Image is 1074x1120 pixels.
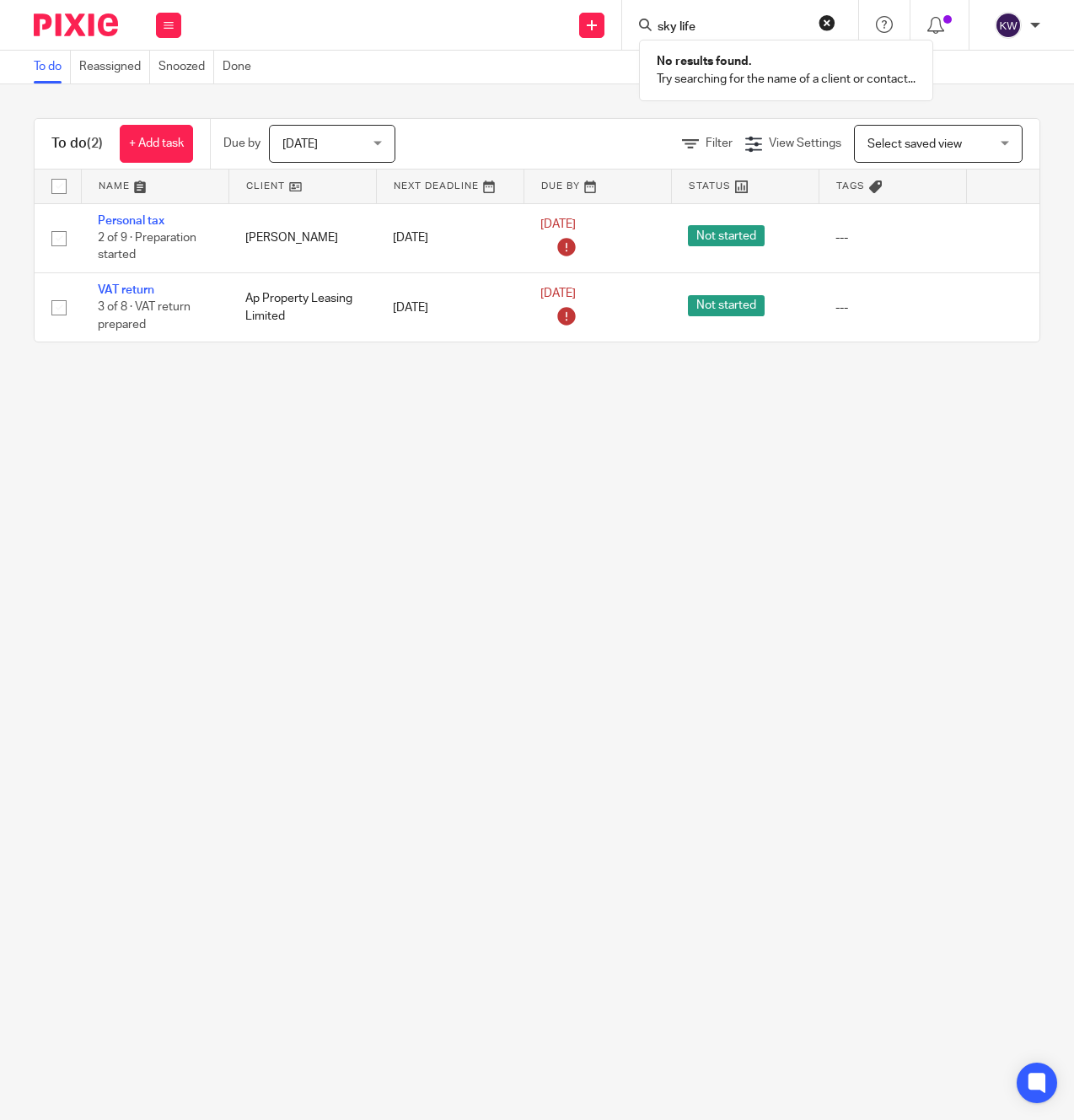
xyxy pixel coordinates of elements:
[835,229,949,246] div: ---
[79,51,150,83] a: Reassigned
[688,295,765,316] span: Not started
[120,125,193,163] a: + Add task
[376,203,524,272] td: [DATE]
[540,218,576,230] span: [DATE]
[34,51,71,83] a: To do
[376,272,524,342] td: [DATE]
[867,138,962,150] span: Select saved view
[656,20,808,35] input: Search
[51,135,103,153] h1: To do
[835,299,949,316] div: ---
[34,13,118,36] img: Pixie
[836,181,865,191] span: Tags
[819,14,835,31] button: Clear
[98,284,154,296] a: VAT return
[706,137,733,149] span: Filter
[228,203,376,272] td: [PERSON_NAME]
[98,215,164,227] a: Personal tax
[688,225,765,246] span: Not started
[769,137,841,149] span: View Settings
[223,135,260,152] p: Due by
[540,288,576,300] span: [DATE]
[995,12,1022,39] img: svg%3E
[98,232,196,261] span: 2 of 9 · Preparation started
[282,138,318,150] span: [DATE]
[158,51,214,83] a: Snoozed
[98,302,191,331] span: 3 of 8 · VAT return prepared
[87,137,103,150] span: (2)
[223,51,260,83] a: Done
[228,272,376,342] td: Ap Property Leasing Limited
